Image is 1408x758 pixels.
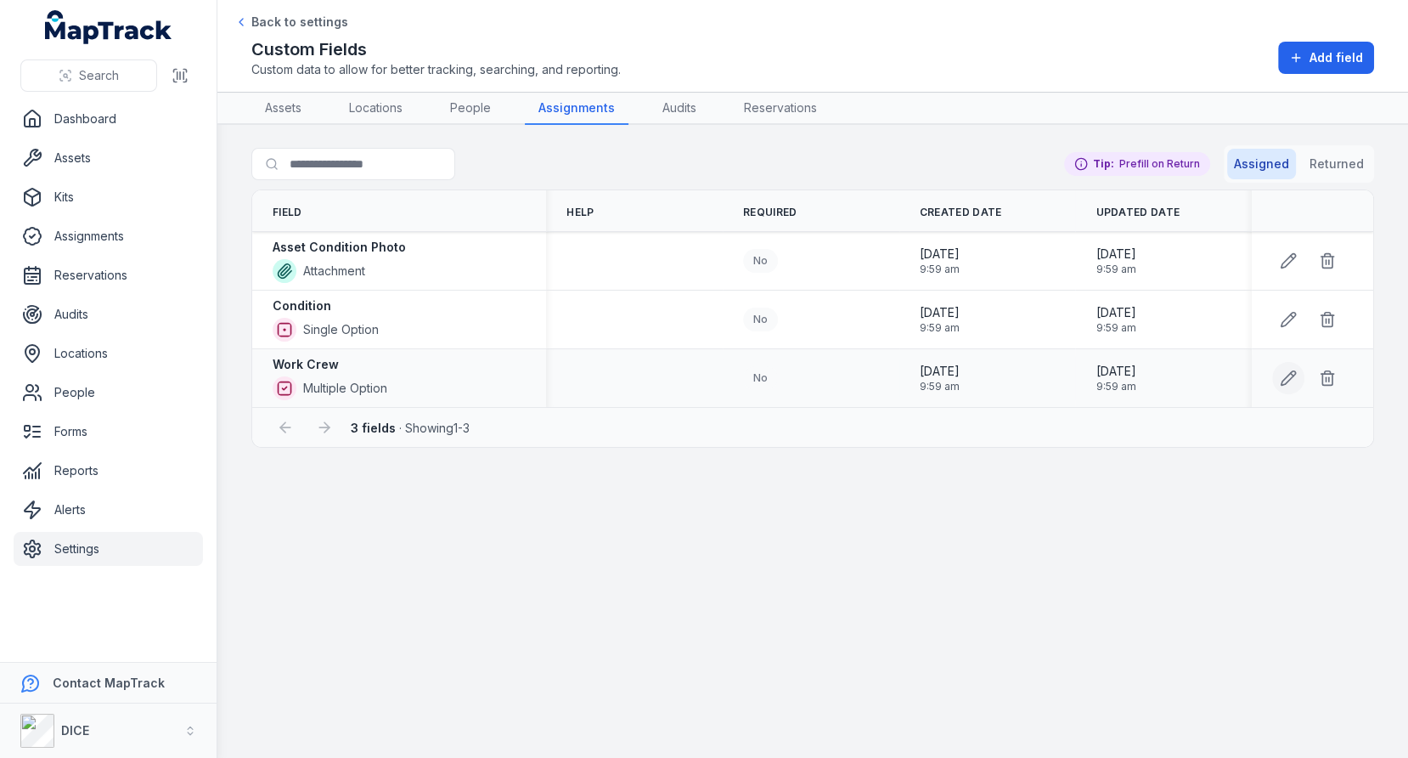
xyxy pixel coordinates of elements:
a: People [436,93,504,125]
strong: Condition [273,297,331,314]
span: Attachment [303,263,365,280]
span: 9:59 am [1095,263,1135,276]
span: · Showing 1 - 3 [351,421,470,435]
a: Kits [14,180,203,214]
span: Add field [1309,49,1363,66]
time: 09/09/2025, 9:59:12 am [920,246,960,276]
a: Audits [649,93,710,125]
span: [DATE] [1095,304,1135,321]
button: Assigned [1227,149,1296,179]
time: 09/09/2025, 9:59:12 am [1095,246,1135,276]
a: Back to settings [234,14,348,31]
a: Reports [14,454,203,488]
span: Updated Date [1095,206,1180,219]
time: 09/09/2025, 9:59:12 am [920,363,960,393]
a: Assignments [525,93,628,125]
span: 9:59 am [1095,321,1135,335]
span: Multiple Option [303,380,387,397]
span: Single Option [303,321,379,338]
button: Search [20,59,157,92]
a: Assets [251,93,315,125]
time: 09/09/2025, 9:59:12 am [1095,304,1135,335]
span: 9:59 am [920,380,960,393]
a: Locations [335,93,416,125]
a: People [14,376,203,410]
span: Search [79,67,119,84]
span: [DATE] [1095,246,1135,263]
span: Back to settings [251,14,348,31]
a: Dashboard [14,102,203,136]
time: 09/09/2025, 9:59:12 am [920,304,960,335]
time: 09/09/2025, 9:59:12 am [1095,363,1135,393]
span: Custom data to allow for better tracking, searching, and reporting. [251,61,621,78]
span: Created Date [920,206,1002,219]
span: 9:59 am [920,263,960,276]
div: No [743,308,778,331]
strong: Tip: [1093,157,1114,171]
span: [DATE] [920,363,960,380]
strong: Asset Condition Photo [273,239,406,256]
a: Forms [14,415,203,449]
span: [DATE] [1095,363,1135,380]
strong: Contact MapTrack [53,676,165,690]
strong: 3 fields [351,421,396,435]
span: Help [566,206,594,219]
div: No [743,366,778,390]
a: Audits [14,297,203,331]
h2: Custom Fields [251,37,621,61]
a: MapTrack [45,10,172,44]
strong: Work Crew [273,356,339,373]
a: Reservations [730,93,831,125]
a: Assignments [14,219,203,253]
div: Prefill on Return [1064,152,1210,176]
button: Returned [1303,149,1371,179]
strong: DICE [61,723,89,738]
span: 9:59 am [1095,380,1135,393]
a: Assets [14,141,203,175]
a: Reservations [14,258,203,292]
span: 9:59 am [920,321,960,335]
button: Add field [1278,42,1374,74]
a: Locations [14,337,203,371]
a: Settings [14,532,203,566]
span: Required [743,206,797,219]
div: No [743,249,778,273]
span: [DATE] [920,304,960,321]
span: Field [273,206,302,219]
span: [DATE] [920,246,960,263]
a: Alerts [14,493,203,527]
